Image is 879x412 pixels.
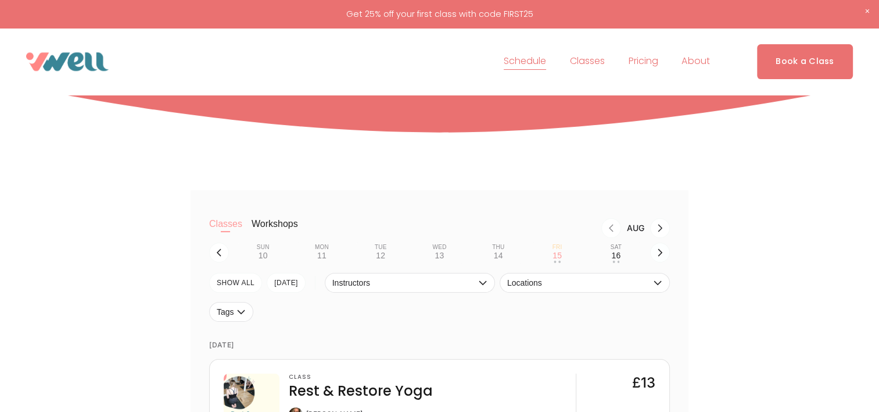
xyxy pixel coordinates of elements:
[209,331,670,359] time: [DATE]
[611,244,622,251] div: Sat
[757,44,853,79] a: Book a Class
[650,218,670,238] button: Next month, Sep
[209,302,253,322] button: Tags
[552,251,562,260] div: 15
[612,261,619,263] div: • •
[317,251,327,260] div: 11
[332,278,476,287] span: Instructors
[376,251,385,260] div: 12
[432,244,446,251] div: Wed
[552,244,562,251] div: Fri
[289,382,433,400] h4: Rest & Restore Yoga
[252,218,298,241] button: Workshops
[289,374,433,381] h3: Class
[259,251,268,260] div: 10
[500,273,670,293] button: Locations
[681,53,709,70] span: About
[621,223,650,233] div: Month Aug
[632,374,655,392] div: £13
[315,244,329,251] div: Mon
[504,52,546,71] a: Schedule
[601,218,621,238] button: Previous month, Jul
[317,218,670,238] nav: Month switch
[570,52,605,71] a: folder dropdown
[435,251,444,260] div: 13
[217,307,234,317] span: Tags
[629,52,658,71] a: Pricing
[507,278,651,287] span: Locations
[554,261,561,263] div: • •
[494,251,503,260] div: 14
[257,244,270,251] div: Sun
[209,273,262,293] button: SHOW All
[570,53,605,70] span: Classes
[681,52,709,71] a: folder dropdown
[611,251,620,260] div: 16
[26,52,109,71] img: VWell
[267,273,306,293] button: [DATE]
[492,244,504,251] div: Thu
[375,244,387,251] div: Tue
[325,273,495,293] button: Instructors
[209,218,242,241] button: Classes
